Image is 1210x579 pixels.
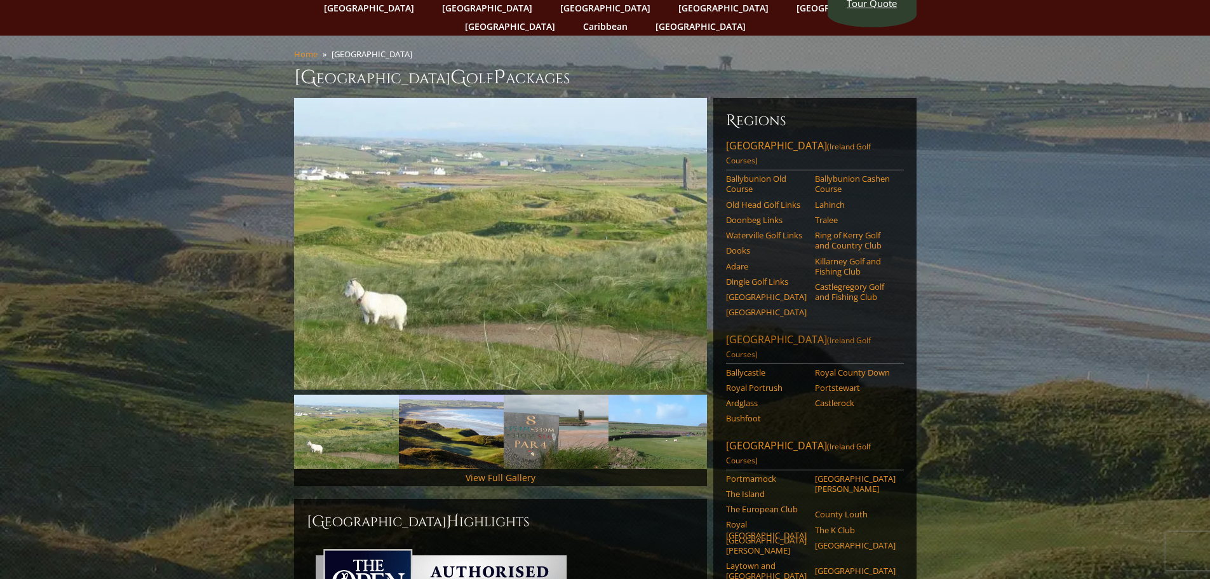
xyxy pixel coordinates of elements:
a: Old Head Golf Links [726,200,807,210]
a: Ballybunion Old Course [726,174,807,194]
a: Dingle Golf Links [726,276,807,287]
a: The European Club [726,504,807,514]
a: Tralee [815,215,896,225]
a: Killarney Golf and Fishing Club [815,256,896,277]
a: Waterville Golf Links [726,230,807,240]
a: [GEOGRAPHIC_DATA][PERSON_NAME] [815,473,896,494]
a: Castlerock [815,398,896,408]
a: Royal Portrush [726,383,807,393]
a: The Island [726,489,807,499]
a: Ballycastle [726,367,807,378]
a: Royal County Down [815,367,896,378]
a: Ardglass [726,398,807,408]
a: Royal [GEOGRAPHIC_DATA] [726,519,807,540]
a: The K Club [815,525,896,535]
span: P [494,65,506,90]
a: [GEOGRAPHIC_DATA] [459,17,561,36]
h1: [GEOGRAPHIC_DATA] olf ackages [294,65,917,90]
a: [GEOGRAPHIC_DATA] [815,566,896,576]
a: Caribbean [577,17,634,36]
span: (Ireland Golf Courses) [726,141,871,166]
h6: Regions [726,111,904,131]
a: [GEOGRAPHIC_DATA](Ireland Golf Courses) [726,439,904,470]
li: [GEOGRAPHIC_DATA] [332,48,417,60]
a: [GEOGRAPHIC_DATA](Ireland Golf Courses) [726,332,904,364]
a: View Full Gallery [466,472,535,484]
span: (Ireland Golf Courses) [726,441,871,466]
a: Ring of Kerry Golf and Country Club [815,230,896,251]
a: County Louth [815,509,896,519]
a: [GEOGRAPHIC_DATA] [649,17,752,36]
a: [GEOGRAPHIC_DATA] [726,292,807,302]
a: Portstewart [815,383,896,393]
a: [GEOGRAPHIC_DATA][PERSON_NAME] [726,535,807,556]
a: Ballybunion Cashen Course [815,174,896,194]
span: (Ireland Golf Courses) [726,335,871,360]
a: Portmarnock [726,473,807,484]
span: G [450,65,466,90]
span: H [447,512,459,532]
a: Doonbeg Links [726,215,807,225]
a: Castlegregory Golf and Fishing Club [815,282,896,303]
a: [GEOGRAPHIC_DATA] [815,540,896,550]
a: [GEOGRAPHIC_DATA] [726,307,807,317]
a: Lahinch [815,200,896,210]
a: Home [294,48,318,60]
a: [GEOGRAPHIC_DATA](Ireland Golf Courses) [726,139,904,170]
a: Dooks [726,245,807,255]
h2: [GEOGRAPHIC_DATA] ighlights [307,512,694,532]
a: Bushfoot [726,413,807,423]
a: Adare [726,261,807,271]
